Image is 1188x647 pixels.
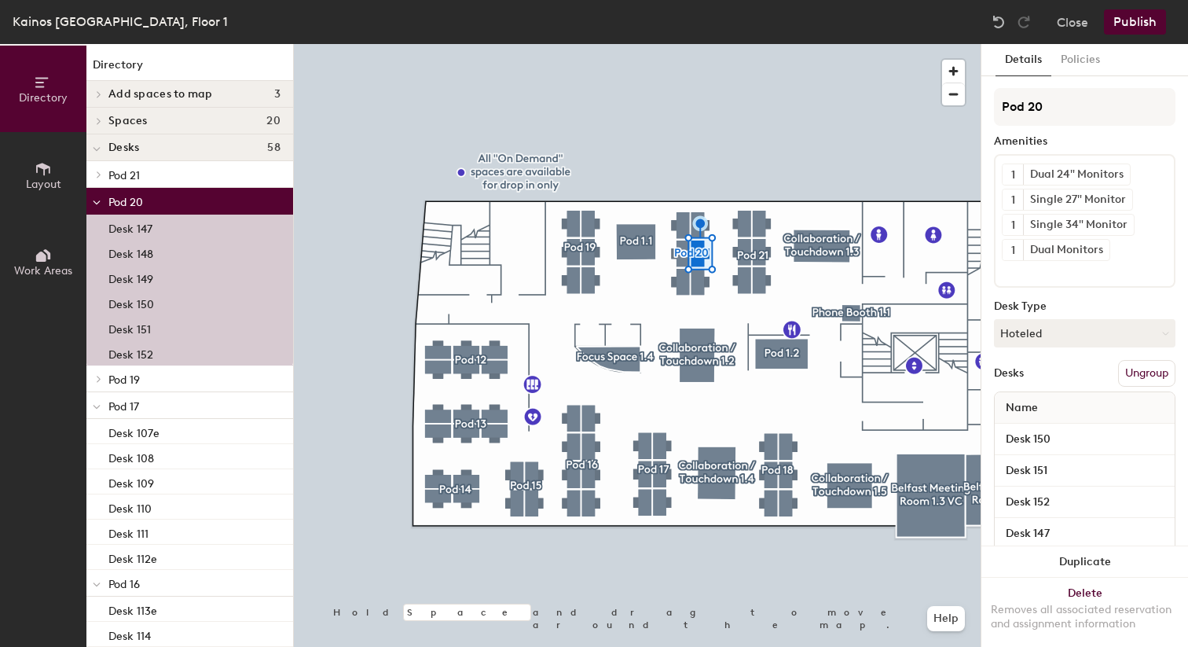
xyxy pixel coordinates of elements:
[108,472,154,491] p: Desk 109
[108,243,153,261] p: Desk 148
[108,373,140,387] span: Pod 19
[266,115,280,127] span: 20
[108,196,143,209] span: Pod 20
[108,600,157,618] p: Desk 113e
[1023,215,1134,235] div: Single 34" Monitor
[1003,240,1023,260] button: 1
[994,300,1175,313] div: Desk Type
[1003,164,1023,185] button: 1
[1011,242,1015,259] span: 1
[927,606,965,631] button: Help
[991,14,1006,30] img: Undo
[86,57,293,81] h1: Directory
[994,319,1175,347] button: Hoteled
[108,400,139,414] span: Pod 17
[1051,44,1109,76] button: Policies
[108,447,154,465] p: Desk 108
[1057,9,1088,35] button: Close
[1003,189,1023,210] button: 1
[108,142,139,154] span: Desks
[108,318,151,336] p: Desk 151
[1016,14,1032,30] img: Redo
[267,142,280,154] span: 58
[981,578,1188,647] button: DeleteRemoves all associated reservation and assignment information
[998,428,1171,450] input: Unnamed desk
[108,422,159,440] p: Desk 107e
[13,12,228,31] div: Kainos [GEOGRAPHIC_DATA], Floor 1
[108,218,152,236] p: Desk 147
[108,293,154,311] p: Desk 150
[998,394,1046,422] span: Name
[1104,9,1166,35] button: Publish
[1011,217,1015,233] span: 1
[981,546,1188,578] button: Duplicate
[19,91,68,105] span: Directory
[991,603,1179,631] div: Removes all associated reservation and assignment information
[108,169,140,182] span: Pod 21
[998,460,1171,482] input: Unnamed desk
[274,88,280,101] span: 3
[1023,240,1109,260] div: Dual Monitors
[108,625,151,643] p: Desk 114
[108,548,157,566] p: Desk 112e
[994,135,1175,148] div: Amenities
[108,268,153,286] p: Desk 149
[995,44,1051,76] button: Details
[108,498,152,516] p: Desk 110
[108,523,148,541] p: Desk 111
[1011,192,1015,208] span: 1
[26,178,61,191] span: Layout
[994,367,1024,380] div: Desks
[998,491,1171,513] input: Unnamed desk
[998,523,1171,545] input: Unnamed desk
[1003,215,1023,235] button: 1
[108,115,148,127] span: Spaces
[108,88,213,101] span: Add spaces to map
[108,344,153,362] p: Desk 152
[108,578,140,591] span: Pod 16
[14,264,72,278] span: Work Areas
[1023,189,1132,210] div: Single 27" Monitor
[1118,360,1175,387] button: Ungroup
[1011,167,1015,183] span: 1
[1023,164,1130,185] div: Dual 24" Monitors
